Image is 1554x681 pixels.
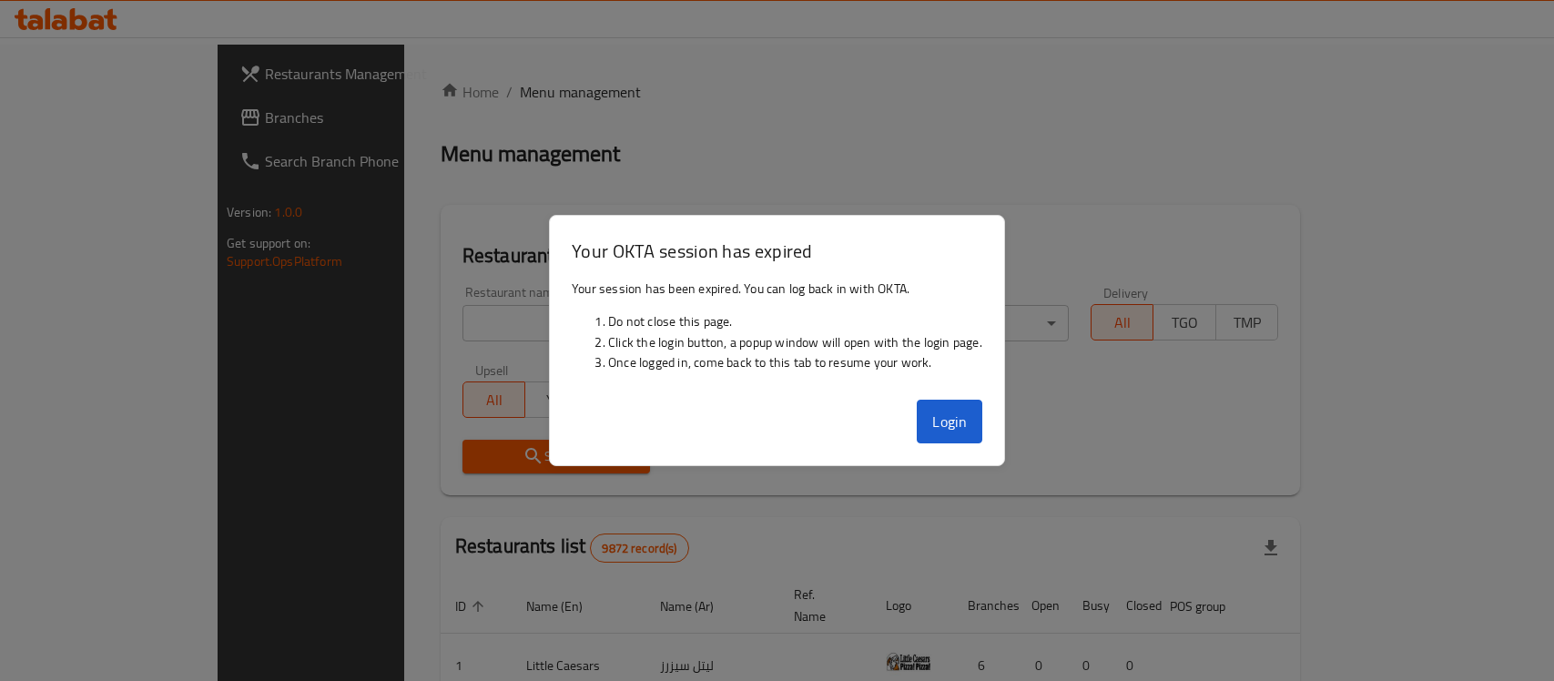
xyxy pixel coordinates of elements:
div: Your session has been expired. You can log back in with OKTA. [550,271,1004,393]
li: Do not close this page. [608,311,982,331]
li: Click the login button, a popup window will open with the login page. [608,332,982,352]
li: Once logged in, come back to this tab to resume your work. [608,352,982,372]
h3: Your OKTA session has expired [572,238,982,264]
button: Login [917,400,982,443]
